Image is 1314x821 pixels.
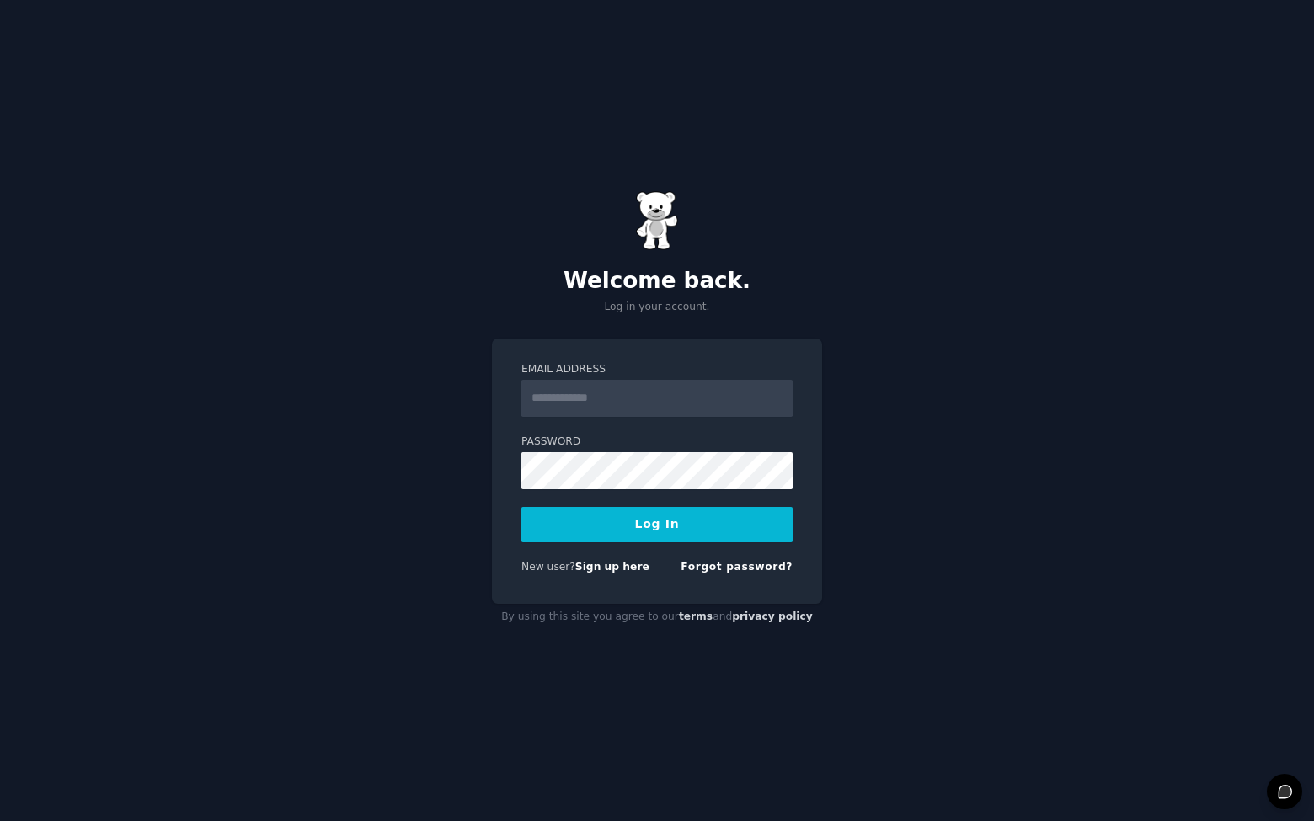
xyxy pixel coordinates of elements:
label: Password [521,434,793,450]
h2: Welcome back. [492,268,822,295]
a: Forgot password? [681,561,793,573]
img: Gummy Bear [636,191,678,250]
a: Sign up here [575,561,649,573]
label: Email Address [521,362,793,377]
a: terms [679,610,713,622]
a: privacy policy [732,610,813,622]
button: Log In [521,507,793,542]
span: New user? [521,561,575,573]
p: Log in your account. [492,300,822,315]
div: By using this site you agree to our and [492,604,822,631]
